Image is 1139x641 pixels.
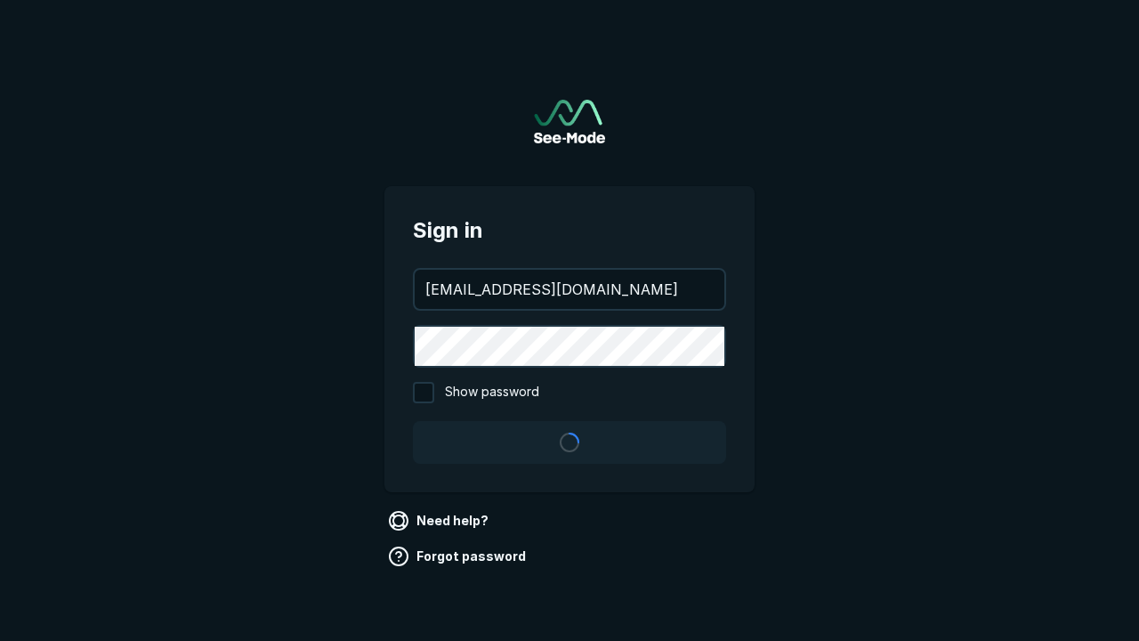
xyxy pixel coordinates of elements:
span: Sign in [413,215,726,247]
a: Need help? [384,507,496,535]
span: Show password [445,382,539,403]
a: Go to sign in [534,100,605,143]
img: See-Mode Logo [534,100,605,143]
a: Forgot password [384,542,533,571]
input: your@email.com [415,270,724,309]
